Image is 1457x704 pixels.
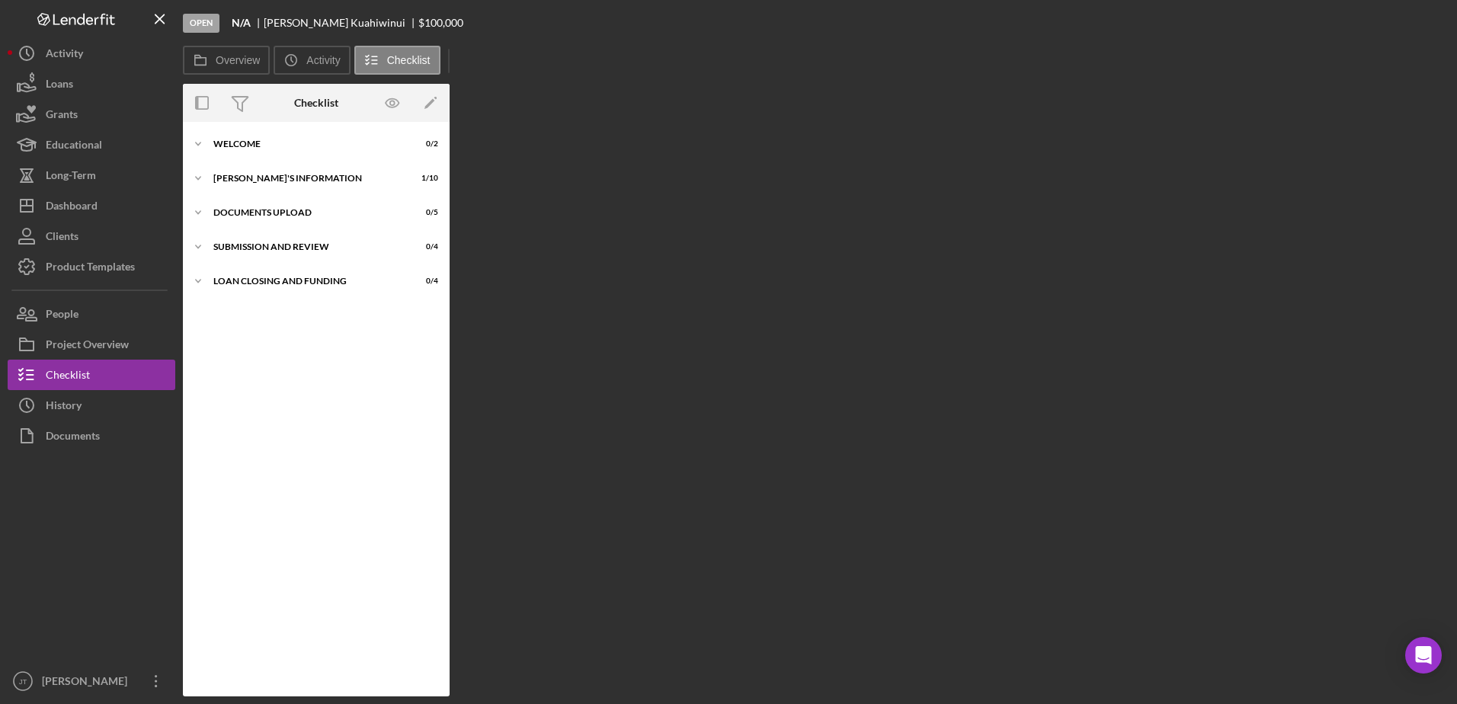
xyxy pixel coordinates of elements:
[213,174,400,183] div: [PERSON_NAME]'S INFORMATION
[294,97,338,109] div: Checklist
[274,46,350,75] button: Activity
[46,69,73,103] div: Loans
[411,139,438,149] div: 0 / 2
[213,208,400,217] div: DOCUMENTS UPLOAD
[8,299,175,329] button: People
[8,251,175,282] button: Product Templates
[46,360,90,394] div: Checklist
[213,242,400,251] div: SUBMISSION AND REVIEW
[8,160,175,190] button: Long-Term
[8,360,175,390] button: Checklist
[213,277,400,286] div: LOAN CLOSING AND FUNDING
[8,38,175,69] button: Activity
[411,277,438,286] div: 0 / 4
[46,38,83,72] div: Activity
[38,666,137,700] div: [PERSON_NAME]
[46,390,82,424] div: History
[8,190,175,221] button: Dashboard
[411,174,438,183] div: 1 / 10
[213,139,400,149] div: WELCOME
[411,242,438,251] div: 0 / 4
[264,17,418,29] div: [PERSON_NAME] Kuahiwinui
[232,17,251,29] b: N/A
[46,160,96,194] div: Long-Term
[387,54,431,66] label: Checklist
[306,54,340,66] label: Activity
[46,329,129,363] div: Project Overview
[354,46,440,75] button: Checklist
[8,99,175,130] button: Grants
[8,69,175,99] button: Loans
[8,421,175,451] button: Documents
[46,221,78,255] div: Clients
[19,677,27,686] text: JT
[8,390,175,421] button: History
[8,221,175,251] button: Clients
[46,130,102,164] div: Educational
[46,99,78,133] div: Grants
[183,14,219,33] div: Open
[46,421,100,455] div: Documents
[8,666,175,696] button: JT[PERSON_NAME]
[46,251,135,286] div: Product Templates
[183,46,270,75] button: Overview
[8,329,175,360] button: Project Overview
[418,16,463,29] span: $100,000
[1405,637,1442,674] div: Open Intercom Messenger
[46,190,98,225] div: Dashboard
[216,54,260,66] label: Overview
[411,208,438,217] div: 0 / 5
[8,130,175,160] button: Educational
[46,299,78,333] div: People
